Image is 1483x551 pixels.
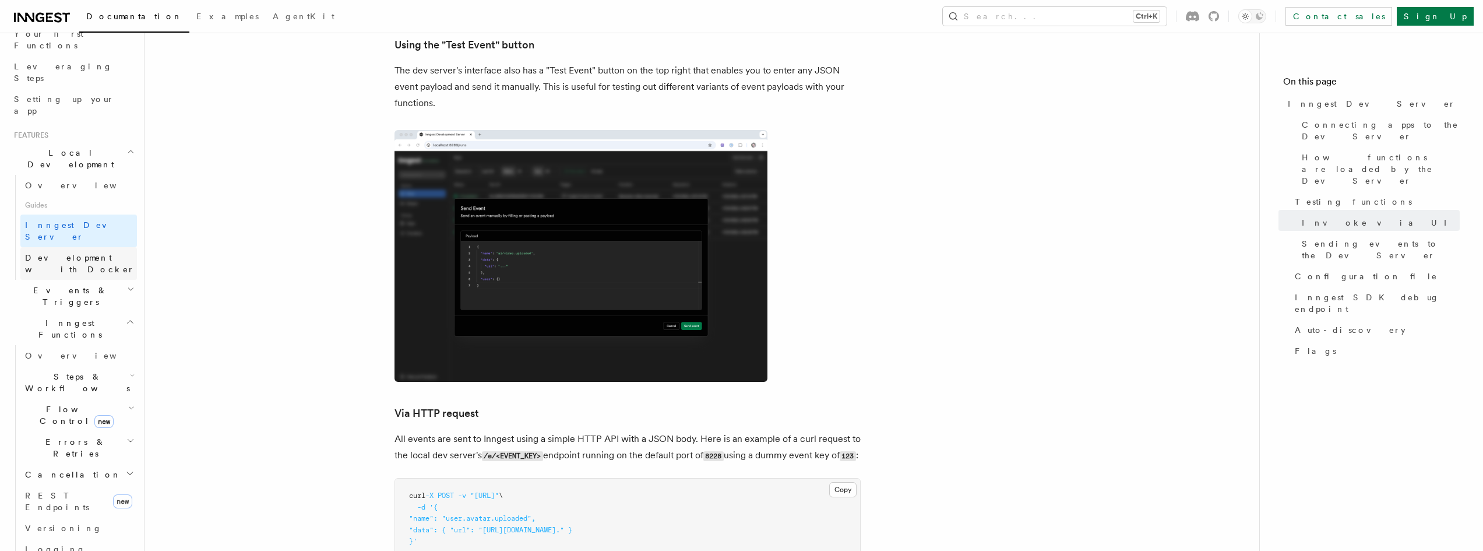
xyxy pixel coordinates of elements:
a: Configuration file [1290,266,1460,287]
span: Invoke via UI [1302,217,1457,229]
span: Inngest Functions [9,317,126,341]
span: Connecting apps to the Dev Server [1302,119,1460,142]
button: Search...Ctrl+K [943,7,1167,26]
span: Testing functions [1295,196,1412,208]
a: Examples [189,3,266,31]
span: Overview [25,181,145,190]
span: Versioning [25,524,102,533]
a: Via HTTP request [394,405,479,422]
button: Copy [829,482,857,497]
span: new [94,415,114,428]
span: POST [438,492,454,500]
a: Using the "Test Event" button [394,37,534,53]
p: All events are sent to Inngest using a simple HTTP API with a JSON body. Here is an example of a ... [394,431,861,464]
span: }' [409,537,417,545]
span: Development with Docker [25,253,135,274]
button: Flow Controlnew [20,399,137,431]
span: curl [409,492,425,500]
span: Leveraging Steps [14,62,112,83]
span: Features [9,131,48,140]
span: Sending events to the Dev Server [1302,238,1460,261]
a: Sending events to the Dev Server [1297,233,1460,266]
span: Setting up your app [14,94,114,115]
a: Sign Up [1397,7,1474,26]
a: Inngest Dev Server [20,215,137,247]
span: Documentation [86,12,182,21]
span: -v [458,492,466,500]
span: -X [425,492,434,500]
code: 8228 [703,451,724,461]
a: Auto-discovery [1290,320,1460,341]
span: "data": { "url": "[URL][DOMAIN_NAME]." } [409,526,572,534]
a: Documentation [79,3,189,33]
a: Flags [1290,341,1460,362]
a: Contact sales [1285,7,1392,26]
button: Toggle dark mode [1238,9,1266,23]
h4: On this page [1283,75,1460,93]
span: Examples [196,12,259,21]
div: Local Development [9,175,137,280]
button: Errors & Retries [20,431,137,464]
span: Inngest Dev Server [1288,98,1456,110]
span: \ [499,492,503,500]
p: The dev server's interface also has a "Test Event" button on the top right that enables you to en... [394,62,861,111]
span: How functions are loaded by the Dev Server [1302,152,1460,187]
a: AgentKit [266,3,341,31]
span: Cancellation [20,469,121,480]
code: /e/<EVENT_KEY> [482,451,543,461]
a: Invoke via UI [1297,212,1460,233]
a: Connecting apps to the Dev Server [1297,114,1460,147]
span: Inngest Dev Server [25,220,125,241]
a: Development with Docker [20,247,137,280]
span: Configuration file [1295,271,1438,282]
span: -d [417,503,425,511]
span: Local Development [9,147,127,170]
span: Steps & Workflows [20,371,130,394]
span: new [113,494,132,508]
span: AgentKit [273,12,334,21]
span: Errors & Retries [20,436,126,459]
span: Guides [20,196,137,215]
a: Your first Functions [9,23,137,56]
span: Flags [1295,345,1336,357]
span: Overview [25,351,145,360]
a: Inngest SDK debug endpoint [1290,287,1460,320]
button: Local Development [9,142,137,175]
span: Events & Triggers [9,285,127,308]
a: Setting up your app [9,89,137,121]
a: Versioning [20,518,137,539]
span: REST Endpoints [25,491,89,512]
span: "[URL]" [470,492,499,500]
a: Overview [20,175,137,196]
img: dev-server-send-event-modal-2025-01-15.png [394,130,767,382]
button: Steps & Workflows [20,366,137,399]
span: Inngest SDK debug endpoint [1295,292,1460,315]
span: "name": "user.avatar.uploaded", [409,514,536,522]
button: Events & Triggers [9,280,137,313]
button: Inngest Functions [9,313,137,345]
span: Flow Control [20,403,128,427]
code: 123 [840,451,856,461]
a: Testing functions [1290,191,1460,212]
span: Auto-discovery [1295,324,1405,336]
a: Overview [20,345,137,366]
a: REST Endpointsnew [20,485,137,518]
span: '{ [429,503,438,511]
a: Inngest Dev Server [1283,93,1460,114]
a: Leveraging Steps [9,56,137,89]
button: Cancellation [20,464,137,485]
a: How functions are loaded by the Dev Server [1297,147,1460,191]
kbd: Ctrl+K [1133,10,1160,22]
